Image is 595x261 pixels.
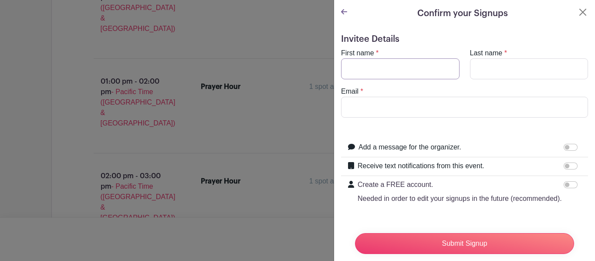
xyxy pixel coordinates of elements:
[358,193,562,204] p: Needed in order to edit your signups in the future (recommended).
[355,233,574,254] input: Submit Signup
[358,142,461,153] label: Add a message for the organizer.
[341,86,358,97] label: Email
[341,48,374,58] label: First name
[417,7,508,20] h5: Confirm your Signups
[358,180,562,190] p: Create a FREE account.
[578,7,588,17] button: Close
[358,161,484,171] label: Receive text notifications from this event.
[470,48,503,58] label: Last name
[341,34,588,44] h5: Invitee Details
